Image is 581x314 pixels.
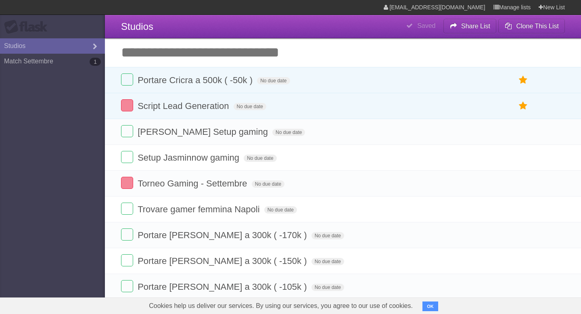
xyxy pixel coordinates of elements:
label: Done [121,73,133,86]
label: Done [121,254,133,266]
span: No due date [311,258,344,265]
span: No due date [244,155,276,162]
span: Portare [PERSON_NAME] a 300k ( -105k ) [138,282,309,292]
span: [PERSON_NAME] Setup gaming [138,127,270,137]
span: No due date [311,232,344,239]
span: No due date [272,129,305,136]
b: 1 [90,58,101,66]
label: Done [121,203,133,215]
label: Done [121,151,133,163]
b: Share List [461,23,490,29]
span: No due date [257,77,290,84]
span: Portare [PERSON_NAME] a 300k ( -150k ) [138,256,309,266]
span: No due date [234,103,266,110]
label: Star task [516,99,531,113]
b: Clone This List [516,23,559,29]
button: OK [422,301,438,311]
b: Saved [417,22,435,29]
span: Torneo Gaming - Settembre [138,178,249,188]
label: Done [121,177,133,189]
span: Cookies help us deliver our services. By using our services, you agree to our use of cookies. [141,298,421,314]
span: No due date [264,206,297,214]
span: No due date [311,284,344,291]
span: Trovare gamer femmina Napoli [138,204,261,214]
button: Share List [443,19,497,33]
span: Studios [121,21,153,32]
span: Setup Jasminnow gaming [138,153,241,163]
span: No due date [252,180,284,188]
button: Clone This List [498,19,565,33]
span: Portare [PERSON_NAME] a 300k ( -170k ) [138,230,309,240]
label: Done [121,99,133,111]
div: Flask [4,20,52,34]
span: Portare Cricra a 500k ( -50k ) [138,75,255,85]
span: Script Lead Generation [138,101,231,111]
label: Done [121,228,133,241]
label: Done [121,280,133,292]
label: Star task [516,73,531,87]
label: Done [121,125,133,137]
